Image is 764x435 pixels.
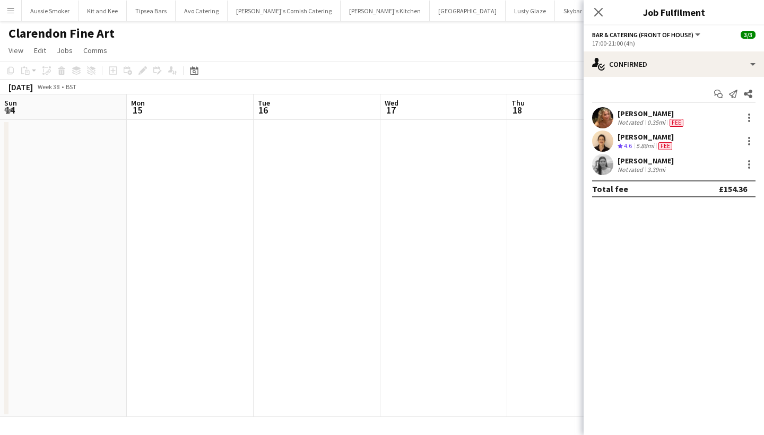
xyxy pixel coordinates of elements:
[4,43,28,57] a: View
[34,46,46,55] span: Edit
[79,1,127,21] button: Kit and Kee
[592,31,693,39] span: Bar & Catering (Front of House)
[3,104,17,116] span: 14
[618,156,674,166] div: [PERSON_NAME]
[385,98,398,108] span: Wed
[658,142,672,150] span: Fee
[592,31,702,39] button: Bar & Catering (Front of House)
[35,83,62,91] span: Week 38
[511,98,525,108] span: Thu
[584,5,764,19] h3: Job Fulfilment
[8,82,33,92] div: [DATE]
[645,118,667,127] div: 0.35mi
[618,132,674,142] div: [PERSON_NAME]
[506,1,555,21] button: Lusty Glaze
[79,43,111,57] a: Comms
[256,104,270,116] span: 16
[624,142,632,150] span: 4.6
[8,25,115,41] h1: Clarendon Fine Art
[131,98,145,108] span: Mon
[618,118,645,127] div: Not rated
[634,142,656,151] div: 5.88mi
[30,43,50,57] a: Edit
[53,43,77,57] a: Jobs
[176,1,228,21] button: Avo Catering
[4,98,17,108] span: Sun
[618,166,645,173] div: Not rated
[592,184,628,194] div: Total fee
[584,51,764,77] div: Confirmed
[57,46,73,55] span: Jobs
[645,166,667,173] div: 3.39mi
[555,1,591,21] button: Skybar
[670,119,683,127] span: Fee
[618,109,685,118] div: [PERSON_NAME]
[341,1,430,21] button: [PERSON_NAME]'s Kitchen
[127,1,176,21] button: Tipsea Bars
[383,104,398,116] span: 17
[22,1,79,21] button: Aussie Smoker
[8,46,23,55] span: View
[656,142,674,151] div: Crew has different fees then in role
[83,46,107,55] span: Comms
[667,118,685,127] div: Crew has different fees then in role
[228,1,341,21] button: [PERSON_NAME]'s Cornish Catering
[719,184,747,194] div: £154.36
[592,39,756,47] div: 17:00-21:00 (4h)
[66,83,76,91] div: BST
[741,31,756,39] span: 3/3
[129,104,145,116] span: 15
[258,98,270,108] span: Tue
[510,104,525,116] span: 18
[430,1,506,21] button: [GEOGRAPHIC_DATA]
